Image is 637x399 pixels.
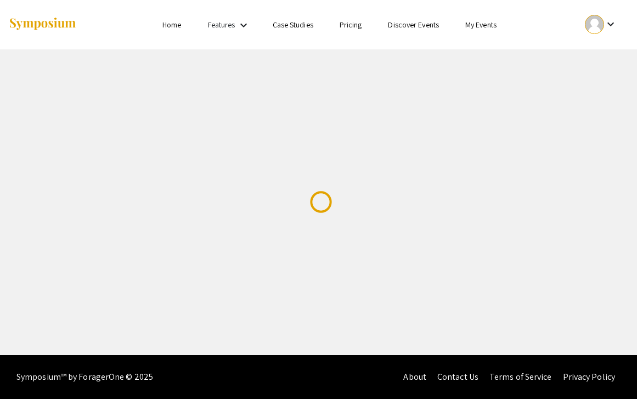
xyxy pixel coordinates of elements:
a: Privacy Policy [563,371,615,383]
img: Symposium by ForagerOne [8,17,77,32]
a: Terms of Service [489,371,552,383]
a: Features [208,20,235,30]
a: Contact Us [437,371,478,383]
a: About [403,371,426,383]
div: Symposium™ by ForagerOne © 2025 [16,355,153,399]
a: Case Studies [273,20,313,30]
button: Expand account dropdown [573,12,629,37]
iframe: Chat [590,350,629,391]
a: Home [162,20,181,30]
a: Pricing [340,20,362,30]
a: Discover Events [388,20,439,30]
mat-icon: Expand Features list [237,19,250,32]
a: My Events [465,20,497,30]
mat-icon: Expand account dropdown [604,18,617,31]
